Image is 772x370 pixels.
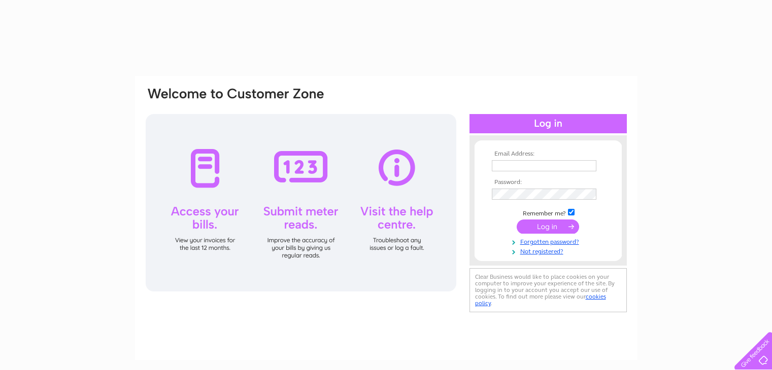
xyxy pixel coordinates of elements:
a: Not registered? [492,246,607,255]
a: cookies policy [475,293,606,307]
th: Password: [489,179,607,186]
td: Remember me? [489,207,607,217]
th: Email Address: [489,151,607,158]
input: Submit [517,219,579,234]
a: Forgotten password? [492,236,607,246]
div: Clear Business would like to place cookies on your computer to improve your experience of the sit... [469,268,627,312]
